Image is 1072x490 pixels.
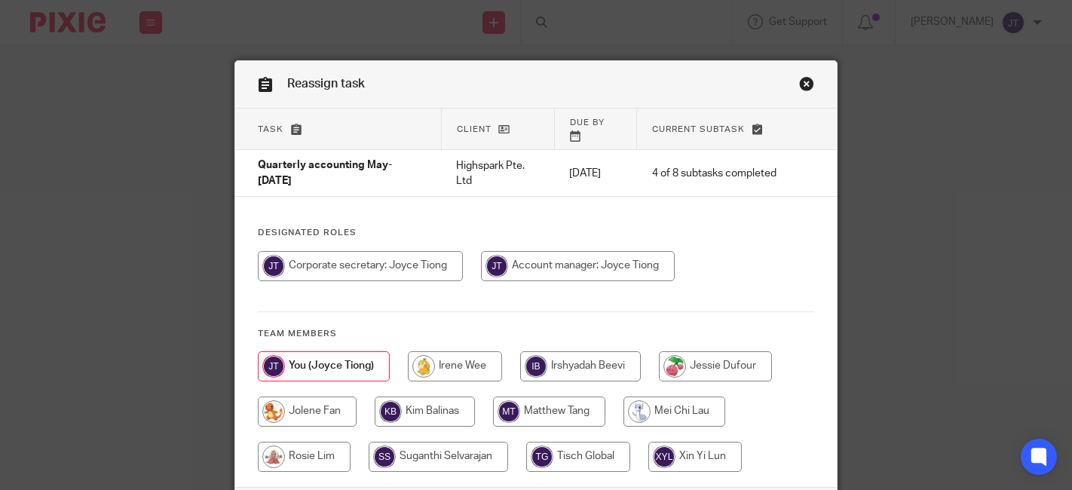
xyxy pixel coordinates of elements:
p: [DATE] [569,166,622,181]
a: Close this dialog window [799,76,814,96]
span: Reassign task [287,78,365,90]
span: Quarterly accounting May-[DATE] [258,161,392,187]
h4: Designated Roles [258,227,814,239]
td: 4 of 8 subtasks completed [637,150,792,197]
p: Highspark Pte. Ltd [456,158,539,189]
h4: Team members [258,328,814,340]
span: Due by [570,118,605,127]
span: Client [457,125,492,133]
span: Task [258,125,283,133]
span: Current subtask [652,125,745,133]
